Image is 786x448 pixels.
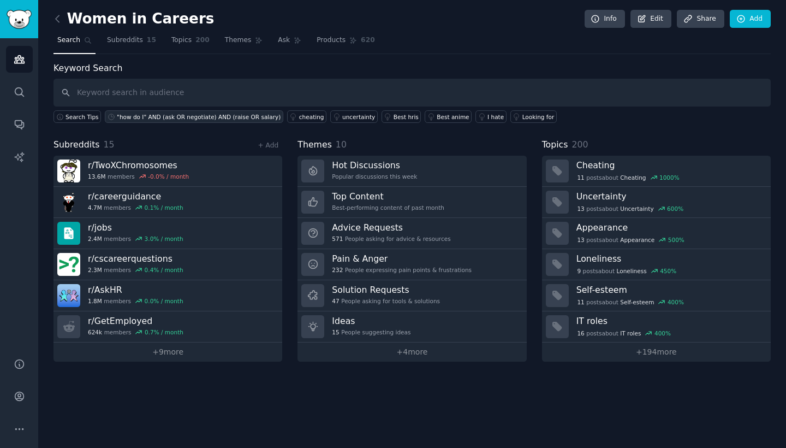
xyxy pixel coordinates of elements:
div: post s about [576,328,672,338]
a: Best hris [382,110,421,123]
span: Search [57,36,80,45]
a: Search [53,32,96,54]
a: Hot DiscussionsPopular discussions this week [297,156,526,187]
div: post s about [576,235,686,245]
a: r/jobs2.4Mmembers3.0% / month [53,218,282,249]
img: cscareerquestions [57,253,80,276]
a: r/AskHR1.8Mmembers0.0% / month [53,280,282,311]
a: uncertainty [330,110,378,123]
span: Products [317,36,346,45]
a: Themes [221,32,267,54]
div: 0.1 % / month [145,204,183,211]
img: TwoXChromosomes [57,160,80,182]
a: cheating [287,110,326,123]
h3: Appearance [576,222,763,233]
div: 600 % [667,205,683,213]
h3: Self-esteem [576,284,763,296]
h3: Uncertainty [576,191,763,202]
a: r/careerguidance4.7Mmembers0.1% / month [53,187,282,218]
a: I hate [475,110,507,123]
h3: IT roles [576,315,763,327]
span: Search Tips [65,113,99,121]
a: "how do I" AND (ask OR negotiate) AND (raise OR salary) [105,110,283,123]
a: Cheating11postsaboutCheating1000% [542,156,771,187]
span: 4.7M [88,204,102,211]
a: +9more [53,343,282,362]
span: Topics [171,36,192,45]
div: members [88,328,183,336]
div: 400 % [654,329,671,337]
span: Themes [225,36,252,45]
span: 1.8M [88,297,102,305]
div: members [88,266,183,274]
a: Top ContentBest-performing content of past month [297,187,526,218]
a: Advice Requests571People asking for advice & resources [297,218,526,249]
img: GummySearch logo [7,10,32,29]
span: 13 [577,205,584,213]
span: 200 [571,139,588,150]
span: 47 [332,297,339,305]
span: 16 [577,329,584,337]
a: Topics200 [168,32,213,54]
button: Search Tips [53,110,101,123]
span: Uncertainty [620,205,653,213]
input: Keyword search in audience [53,79,771,107]
div: Best-performing content of past month [332,204,444,211]
div: Best hris [394,113,419,121]
span: Ask [278,36,290,45]
div: 0.7 % / month [145,328,183,336]
h3: Ideas [332,315,410,327]
span: Loneliness [617,267,647,275]
h2: Women in Careers [53,10,214,28]
span: 10 [336,139,347,150]
a: Self-esteem11postsaboutSelf-esteem400% [542,280,771,311]
div: uncertainty [342,113,375,121]
span: Subreddits [53,138,100,152]
div: People suggesting ideas [332,328,410,336]
div: 500 % [668,236,684,244]
div: post s about [576,173,681,182]
a: Pain & Anger232People expressing pain points & frustrations [297,249,526,280]
h3: Cheating [576,160,763,171]
a: Share [677,10,724,28]
img: jobs [57,222,80,245]
img: careerguidance [57,191,80,214]
span: 200 [195,36,210,45]
a: + Add [258,142,278,149]
a: +4more [297,343,526,362]
div: 3.0 % / month [145,235,183,243]
h3: Pain & Anger [332,253,472,264]
a: Uncertainty13postsaboutUncertainty600% [542,187,771,218]
div: 0.0 % / month [145,297,183,305]
span: 15 [147,36,156,45]
a: Ideas15People suggesting ideas [297,311,526,343]
h3: Advice Requests [332,222,450,233]
div: 0.4 % / month [145,266,183,274]
a: Info [585,10,625,28]
span: 232 [332,266,343,274]
span: Appearance [620,236,654,244]
a: Products620 [313,32,378,54]
h3: r/ AskHR [88,284,183,296]
h3: Solution Requests [332,284,440,296]
h3: r/ jobs [88,222,183,233]
a: Ask [274,32,305,54]
a: Appearance13postsaboutAppearance500% [542,218,771,249]
div: post s about [576,297,685,307]
a: Edit [630,10,671,28]
div: 1000 % [659,174,680,181]
div: cheating [299,113,324,121]
a: Solution Requests47People asking for tools & solutions [297,280,526,311]
a: Subreddits15 [103,32,160,54]
span: 15 [104,139,115,150]
span: 13 [577,236,584,244]
span: 2.3M [88,266,102,274]
span: Topics [542,138,568,152]
h3: r/ GetEmployed [88,315,183,327]
img: AskHR [57,284,80,307]
div: 450 % [660,267,676,275]
div: members [88,173,189,180]
div: 400 % [668,298,684,306]
div: Popular discussions this week [332,173,417,180]
span: 15 [332,328,339,336]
